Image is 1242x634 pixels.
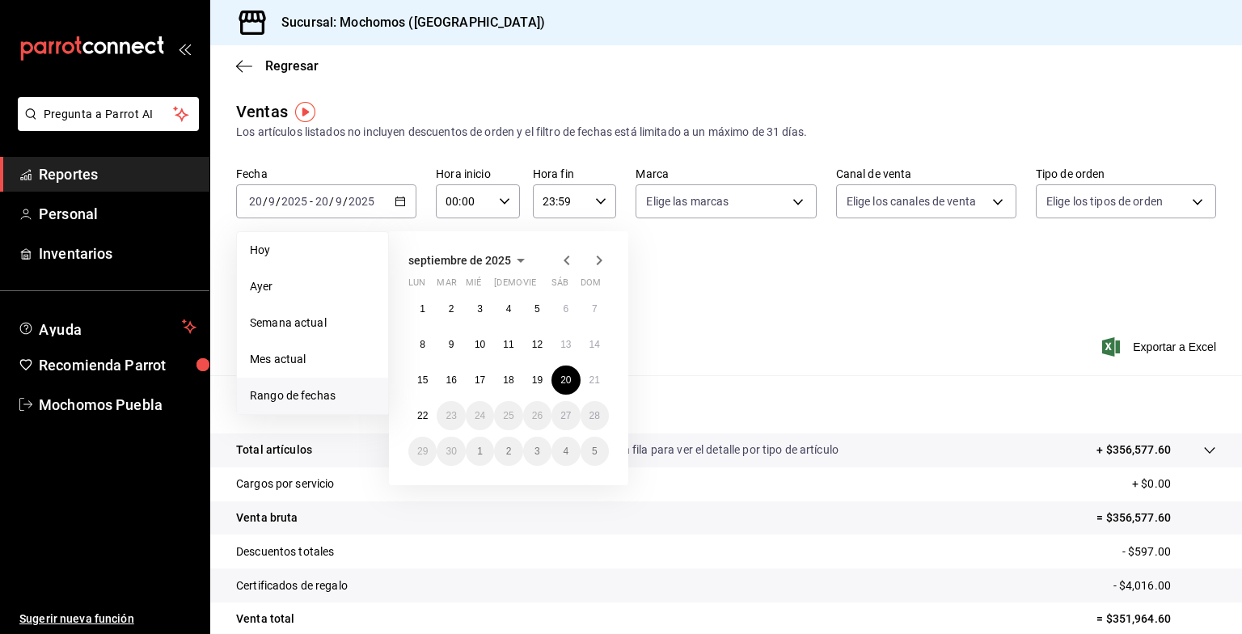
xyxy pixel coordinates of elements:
[589,374,600,386] abbr: 21 de septiembre de 2025
[560,374,571,386] abbr: 20 de septiembre de 2025
[1036,168,1216,180] label: Tipo de orden
[534,303,540,315] abbr: 5 de septiembre de 2025
[494,330,522,359] button: 11 de septiembre de 2025
[39,394,196,416] span: Mochomos Puebla
[408,251,530,270] button: septiembre de 2025
[250,387,375,404] span: Rango de fechas
[348,195,375,208] input: ----
[551,437,580,466] button: 4 de octubre de 2025
[437,294,465,323] button: 2 de septiembre de 2025
[475,339,485,350] abbr: 10 de septiembre de 2025
[265,58,319,74] span: Regresar
[523,294,551,323] button: 5 de septiembre de 2025
[281,195,308,208] input: ----
[466,277,481,294] abbr: miércoles
[11,117,199,134] a: Pregunta a Parrot AI
[523,401,551,430] button: 26 de septiembre de 2025
[551,366,580,395] button: 20 de septiembre de 2025
[437,366,465,395] button: 16 de septiembre de 2025
[551,294,580,323] button: 6 de septiembre de 2025
[592,446,598,457] abbr: 5 de octubre de 2025
[494,366,522,395] button: 18 de septiembre de 2025
[39,354,196,376] span: Recomienda Parrot
[310,195,313,208] span: -
[560,410,571,421] abbr: 27 de septiembre de 2025
[477,446,483,457] abbr: 1 de octubre de 2025
[494,437,522,466] button: 2 de octubre de 2025
[436,168,520,180] label: Hora inicio
[494,401,522,430] button: 25 de septiembre de 2025
[19,611,196,628] span: Sugerir nueva función
[295,102,315,122] img: Tooltip marker
[248,195,263,208] input: --
[475,410,485,421] abbr: 24 de septiembre de 2025
[446,410,456,421] abbr: 23 de septiembre de 2025
[236,442,312,459] p: Total artículos
[449,339,454,350] abbr: 9 de septiembre de 2025
[847,193,976,209] span: Elige los canales de venta
[646,193,729,209] span: Elige las marcas
[236,124,1216,141] div: Los artículos listados no incluyen descuentos de orden y el filtro de fechas está limitado a un m...
[533,168,617,180] label: Hora fin
[420,339,425,350] abbr: 8 de septiembre de 2025
[1096,611,1216,628] p: = $351,964.60
[236,475,335,492] p: Cargos por servicio
[581,277,601,294] abbr: domingo
[268,13,545,32] h3: Sucursal: Mochomos ([GEOGRAPHIC_DATA])
[236,509,298,526] p: Venta bruta
[39,243,196,264] span: Inventarios
[236,543,334,560] p: Descuentos totales
[39,317,175,336] span: Ayuda
[236,577,348,594] p: Certificados de regalo
[523,437,551,466] button: 3 de octubre de 2025
[836,168,1016,180] label: Canal de venta
[581,330,609,359] button: 14 de septiembre de 2025
[503,410,513,421] abbr: 25 de septiembre de 2025
[506,303,512,315] abbr: 4 de septiembre de 2025
[437,437,465,466] button: 30 de septiembre de 2025
[408,277,425,294] abbr: lunes
[178,42,191,55] button: open_drawer_menu
[581,401,609,430] button: 28 de septiembre de 2025
[1105,337,1216,357] button: Exportar a Excel
[268,195,276,208] input: --
[1096,442,1171,459] p: + $356,577.60
[494,277,589,294] abbr: jueves
[534,446,540,457] abbr: 3 de octubre de 2025
[343,195,348,208] span: /
[417,410,428,421] abbr: 22 de septiembre de 2025
[437,277,456,294] abbr: martes
[449,303,454,315] abbr: 2 de septiembre de 2025
[250,315,375,332] span: Semana actual
[503,339,513,350] abbr: 11 de septiembre de 2025
[408,437,437,466] button: 29 de septiembre de 2025
[523,366,551,395] button: 19 de septiembre de 2025
[589,339,600,350] abbr: 14 de septiembre de 2025
[1113,577,1216,594] p: - $4,016.00
[236,99,288,124] div: Ventas
[335,195,343,208] input: --
[581,437,609,466] button: 5 de octubre de 2025
[563,446,568,457] abbr: 4 de octubre de 2025
[18,97,199,131] button: Pregunta a Parrot AI
[39,163,196,185] span: Reportes
[417,374,428,386] abbr: 15 de septiembre de 2025
[636,168,816,180] label: Marca
[39,203,196,225] span: Personal
[551,277,568,294] abbr: sábado
[466,437,494,466] button: 1 de octubre de 2025
[1046,193,1163,209] span: Elige los tipos de orden
[408,366,437,395] button: 15 de septiembre de 2025
[581,366,609,395] button: 21 de septiembre de 2025
[466,330,494,359] button: 10 de septiembre de 2025
[446,446,456,457] abbr: 30 de septiembre de 2025
[408,401,437,430] button: 22 de septiembre de 2025
[560,339,571,350] abbr: 13 de septiembre de 2025
[236,611,294,628] p: Venta total
[1096,509,1216,526] p: = $356,577.60
[532,374,543,386] abbr: 19 de septiembre de 2025
[570,442,839,459] p: Da clic en la fila para ver el detalle por tipo de artículo
[506,446,512,457] abbr: 2 de octubre de 2025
